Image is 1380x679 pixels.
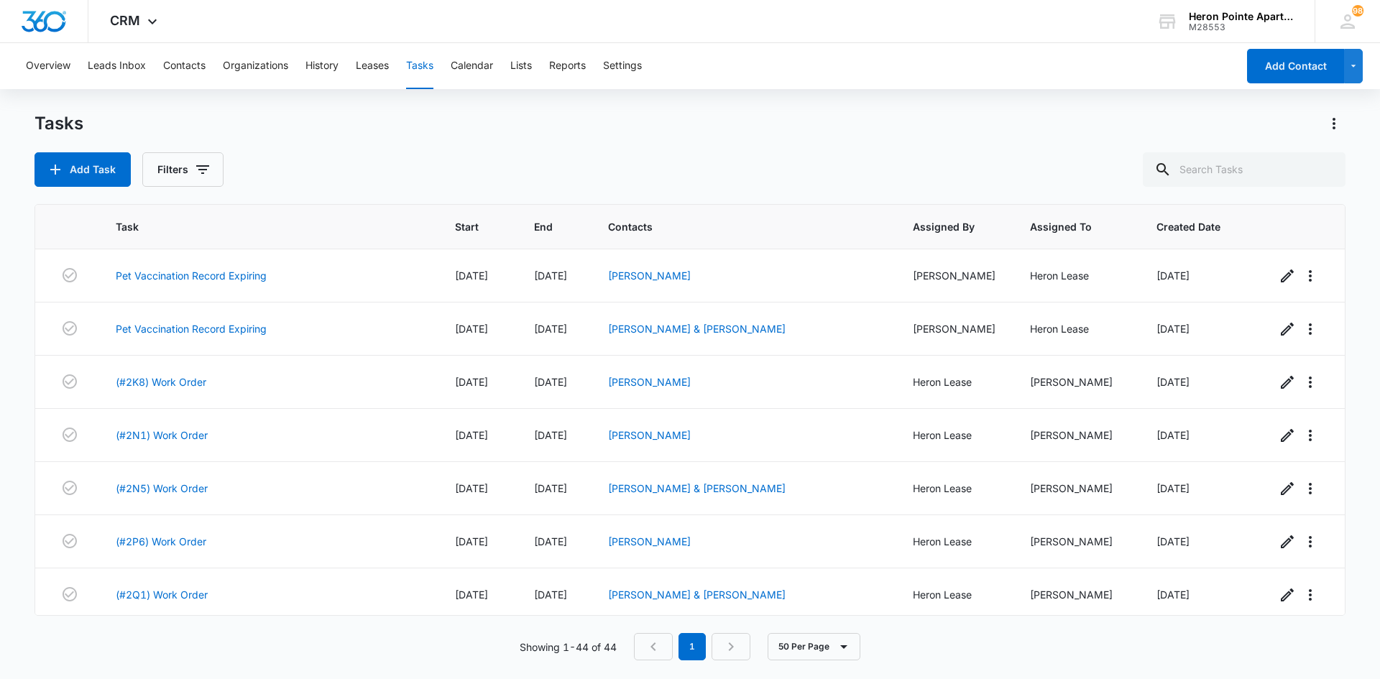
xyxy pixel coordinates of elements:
span: [DATE] [534,323,567,335]
span: End [534,219,553,234]
a: (#2N1) Work Order [116,428,208,443]
span: [DATE] [534,588,567,601]
button: Leases [356,43,389,89]
span: [DATE] [455,482,488,494]
div: account id [1189,22,1294,32]
div: notifications count [1352,5,1363,17]
input: Search Tasks [1143,152,1345,187]
div: Heron Lease [913,428,995,443]
span: Created Date [1156,219,1220,234]
span: [DATE] [1156,482,1190,494]
a: [PERSON_NAME] [608,376,691,388]
span: Start [455,219,479,234]
a: (#2K8) Work Order [116,374,206,389]
a: [PERSON_NAME] [608,429,691,441]
nav: Pagination [634,633,750,660]
button: Organizations [223,43,288,89]
span: [DATE] [534,482,567,494]
a: Pet Vaccination Record Expiring [116,268,267,283]
em: 1 [678,633,706,660]
span: [DATE] [455,429,488,441]
span: Contacts [608,219,857,234]
span: [DATE] [455,376,488,388]
button: Settings [603,43,642,89]
div: Heron Lease [913,374,995,389]
button: Actions [1322,112,1345,135]
div: [PERSON_NAME] [1030,428,1122,443]
button: Reports [549,43,586,89]
span: [DATE] [455,588,488,601]
span: [DATE] [1156,269,1190,282]
div: [PERSON_NAME] [913,268,995,283]
button: Calendar [451,43,493,89]
span: [DATE] [534,429,567,441]
span: [DATE] [455,269,488,282]
span: [DATE] [1156,429,1190,441]
div: account name [1189,11,1294,22]
p: Showing 1-44 of 44 [520,639,617,655]
span: [DATE] [455,323,488,335]
button: Filters [142,152,224,187]
a: Pet Vaccination Record Expiring [116,321,267,336]
a: (#2P6) Work Order [116,534,206,549]
div: [PERSON_NAME] [1030,534,1122,549]
button: Lists [510,43,532,89]
button: Leads Inbox [88,43,146,89]
div: Heron Lease [1030,268,1122,283]
button: Add Task [34,152,131,187]
div: Heron Lease [1030,321,1122,336]
a: [PERSON_NAME] & [PERSON_NAME] [608,588,786,601]
div: Heron Lease [913,587,995,602]
button: Tasks [406,43,433,89]
span: Task [116,219,400,234]
button: Overview [26,43,70,89]
div: Heron Lease [913,481,995,496]
div: [PERSON_NAME] [1030,374,1122,389]
button: History [305,43,339,89]
a: [PERSON_NAME] & [PERSON_NAME] [608,323,786,335]
a: [PERSON_NAME] & [PERSON_NAME] [608,482,786,494]
a: (#2N5) Work Order [116,481,208,496]
a: [PERSON_NAME] [608,269,691,282]
div: [PERSON_NAME] [1030,587,1122,602]
span: [DATE] [1156,535,1190,548]
span: CRM [110,13,140,28]
span: [DATE] [1156,588,1190,601]
a: (#2Q1) Work Order [116,587,208,602]
div: Heron Lease [913,534,995,549]
span: [DATE] [1156,323,1190,335]
span: [DATE] [534,376,567,388]
div: [PERSON_NAME] [1030,481,1122,496]
button: Add Contact [1247,49,1344,83]
span: Assigned To [1030,219,1101,234]
a: [PERSON_NAME] [608,535,691,548]
span: [DATE] [534,269,567,282]
span: [DATE] [1156,376,1190,388]
span: [DATE] [534,535,567,548]
span: [DATE] [455,535,488,548]
div: [PERSON_NAME] [913,321,995,336]
button: 50 Per Page [768,633,860,660]
span: Assigned By [913,219,975,234]
button: Contacts [163,43,206,89]
span: 98 [1352,5,1363,17]
h1: Tasks [34,113,83,134]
